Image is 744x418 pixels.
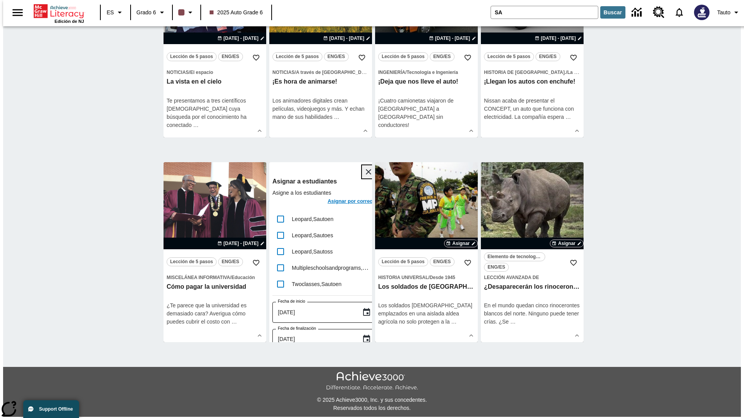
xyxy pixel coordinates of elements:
[627,2,648,23] a: Centro de información
[216,240,266,247] button: 15 oct - 15 oct Elegir fechas
[292,281,341,287] span: Twoclasses , Sautoen
[484,302,580,326] div: En el mundo quedan cinco rinocerontes blancos del norte. Ninguno puede tener crías. ¿Se
[231,275,255,280] span: Educación
[103,5,128,19] button: Lenguaje: ES, Selecciona un idioma
[272,189,375,197] p: Asigne a los estudiantes
[375,162,478,343] div: lesson details
[325,197,375,208] button: Asignar por correo
[329,35,364,42] span: [DATE] - [DATE]
[433,258,451,266] span: ENG/ES
[510,319,516,325] span: …
[481,162,584,343] div: lesson details
[254,125,265,137] button: Ver más
[571,330,583,341] button: Ver más
[571,125,583,137] button: Ver más
[378,283,475,291] h3: Los soldados de EE.UU. hacen mucho más
[484,52,534,61] button: Lección de 5 pasos
[435,35,470,42] span: [DATE] - [DATE]
[292,215,372,223] div: Leopard, Sautoen
[533,35,584,42] button: 13 oct - 13 oct Elegir fechas
[249,51,263,65] button: Añadir a mis Favoritas
[222,53,239,61] span: ENG/ES
[484,252,545,261] button: Elemento de tecnología mejorada
[193,122,199,128] span: …
[378,70,405,75] span: Ingeniería
[491,6,598,19] input: Buscar campo
[359,331,374,347] button: Choose date, selected date is 15 oct 2025
[378,68,475,76] span: Tema: Ingeniería/Tecnología e Ingeniería
[461,256,475,270] button: Añadir a mis Favoritas
[107,9,114,17] span: ES
[378,257,428,266] button: Lección de 5 pasos
[292,232,333,238] span: Leopard , Sautoes
[550,240,584,247] button: Asignar Elegir fechas
[133,5,170,19] button: Grado: Grado 6, Elige un grado
[378,273,475,281] span: Tema: Historia universal/Desde 1945
[167,302,263,326] div: ¿Te parece que la universidad es demasiado cara? Averigua cómo puedes cubrir el costo con
[167,97,263,129] div: Te presentamos a tres científicos [DEMOGRAPHIC_DATA] cuya búsqueda por el conocimiento ha conectado
[484,273,580,281] span: Tema: Lección avanzada de/null
[465,330,477,341] button: Ver más
[487,263,505,271] span: ENG/ES
[224,35,258,42] span: [DATE] - [DATE]
[167,68,263,76] span: Tema: Noticias/El espacio
[34,3,84,19] a: Portada
[3,404,741,412] p: Reservados todos los derechos.
[378,78,475,86] h3: ¡Deja que nos lleve el auto!
[430,52,455,61] button: ENG/ES
[292,280,372,288] div: Twoclasses, Sautoen
[484,70,566,75] span: Historia de [GEOGRAPHIC_DATA].
[272,97,369,121] div: Los animadores digitales crean películas, videojuegos y más. Y echan mano de sus habilidades
[378,97,475,129] p: ¡Cuatro camionetas viajaron de [GEOGRAPHIC_DATA] a [GEOGRAPHIC_DATA] sin conductores!
[355,51,369,65] button: Añadir a mis Favoritas
[210,9,263,17] span: 2025 Auto Grade 6
[292,248,333,255] span: Leopard , Sautoss
[167,275,230,280] span: Miscelánea informativa
[55,19,84,24] span: Edición de NJ
[272,52,322,61] button: Lección de 5 pasos
[254,330,265,341] button: Ver más
[224,240,258,247] span: [DATE] - [DATE]
[167,257,217,266] button: Lección de 5 pasos
[292,231,372,240] div: Leopard, Sautoes
[167,52,217,61] button: Lección de 5 pasos
[189,70,190,75] span: /
[694,5,710,20] img: Avatar
[566,70,567,75] span: /
[170,258,213,266] span: Lección de 5 pasos
[536,52,560,61] button: ENG/ES
[136,9,156,17] span: Grado 6
[452,240,470,247] span: Asignar
[539,53,556,61] span: ENG/ES
[272,176,375,187] h6: Asignar a estudiantes
[484,97,580,121] div: Nissan acaba de presentar el CONCEPT, un auto que funciona con electricidad. La compañía espera
[362,165,375,178] button: Cerrar
[272,68,369,76] span: Tema: Noticias/A través de Estados Unidos
[433,53,451,61] span: ENG/ES
[324,52,349,61] button: ENG/ES
[714,5,744,19] button: Perfil/Configuración
[3,396,741,404] p: © 2025 Achieve3000, Inc. y sus concedentes.
[382,258,425,266] span: Lección de 5 pasos
[272,78,369,86] h3: ¡Es hora de animarse!
[249,256,263,270] button: Añadir a mis Favoritas
[278,298,305,304] label: Fecha de inicio
[405,70,406,75] span: /
[444,240,478,247] button: Asignar Elegir fechas
[558,240,575,247] span: Asignar
[230,275,231,280] span: /
[669,2,689,22] a: Notificaciones
[648,2,669,23] a: Centro de recursos, Se abrirá en una pestaña nueva.
[461,51,475,65] button: Añadir a mis Favoritas
[487,253,542,261] span: Elemento de tecnología mejorada
[292,264,382,271] span: Multipleschoolsandprograms , Sautoen
[565,114,571,120] span: …
[272,302,356,322] input: DD-MMMM-YYYY
[216,35,266,42] button: 10 oct - 10 oct Elegir fechas
[326,372,418,391] img: Achieve3000 Differentiate Accelerate Achieve
[487,53,530,61] span: Lección de 5 pasos
[292,248,372,256] div: Leopard, Sautoss
[428,275,429,280] span: /
[272,70,294,75] span: Noticias
[170,53,213,61] span: Lección de 5 pasos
